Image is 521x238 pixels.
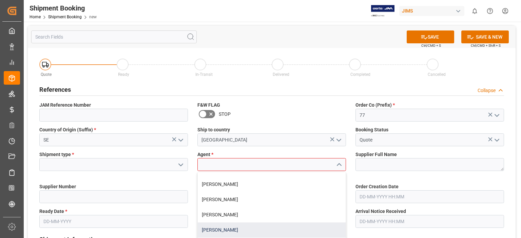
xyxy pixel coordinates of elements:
div: JIMS [399,6,464,16]
span: Agent [197,151,213,158]
h2: References [39,85,71,94]
button: open menu [491,135,502,145]
span: Country of Origin (Suffix) [39,126,96,133]
div: [PERSON_NAME] [198,192,346,207]
button: Help Center [482,3,498,19]
span: Delivered [273,72,289,77]
span: Ctrl/CMD + Shift + S [471,43,501,48]
div: [PERSON_NAME] [198,177,346,192]
input: Type to search/select [39,133,188,146]
span: Ready [118,72,129,77]
span: Supplier Full Name [355,151,397,158]
span: Ctrl/CMD + S [421,43,441,48]
div: [PERSON_NAME] [198,222,346,238]
span: Ready Date [39,208,67,215]
button: SAVE [407,30,454,43]
a: Home [30,15,41,19]
span: Order Creation Date [355,183,399,190]
button: SAVE & NEW [461,30,509,43]
img: Exertis%20JAM%20-%20Email%20Logo.jpg_1722504956.jpg [371,5,394,17]
span: In-Transit [195,72,213,77]
span: STOP [219,111,231,118]
button: close menu [333,159,344,170]
button: open menu [333,135,344,145]
div: [PERSON_NAME] [198,207,346,222]
input: DD-MM-YYYY [39,215,188,228]
span: Ship to country [197,126,230,133]
button: open menu [491,110,502,121]
span: F&W FLAG [197,102,220,109]
span: JAM Reference Number [39,102,91,109]
a: Shipment Booking [48,15,82,19]
button: open menu [175,159,186,170]
button: open menu [175,135,186,145]
div: Shipment Booking [30,3,97,13]
input: Search Fields [31,30,197,43]
input: DD-MM-YYYY HH:MM [355,215,504,228]
span: Quote [41,72,52,77]
span: Completed [350,72,370,77]
input: DD-MM-YYYY HH:MM [355,190,504,203]
button: show 0 new notifications [467,3,482,19]
span: Supplier Number [39,183,76,190]
span: Cancelled [428,72,446,77]
span: Booking Status [355,126,388,133]
span: Shipment type [39,151,74,158]
button: JIMS [399,4,467,17]
span: Order Co (Prefix) [355,102,395,109]
div: Collapse [478,87,496,94]
span: Arrival Notice Received [355,208,406,215]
